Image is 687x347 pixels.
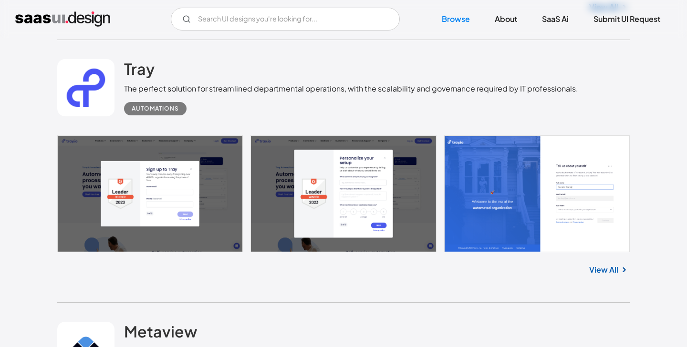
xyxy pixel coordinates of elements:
[124,59,155,83] a: Tray
[430,9,481,30] a: Browse
[531,9,580,30] a: SaaS Ai
[582,9,672,30] a: Submit UI Request
[483,9,529,30] a: About
[124,322,197,341] h2: Metaview
[124,83,578,94] div: The perfect solution for streamlined departmental operations, with the scalability and governance...
[124,322,197,346] a: Metaview
[15,11,110,27] a: home
[171,8,400,31] input: Search UI designs you're looking for...
[124,59,155,78] h2: Tray
[589,264,618,276] a: View All
[171,8,400,31] form: Email Form
[132,103,179,114] div: Automations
